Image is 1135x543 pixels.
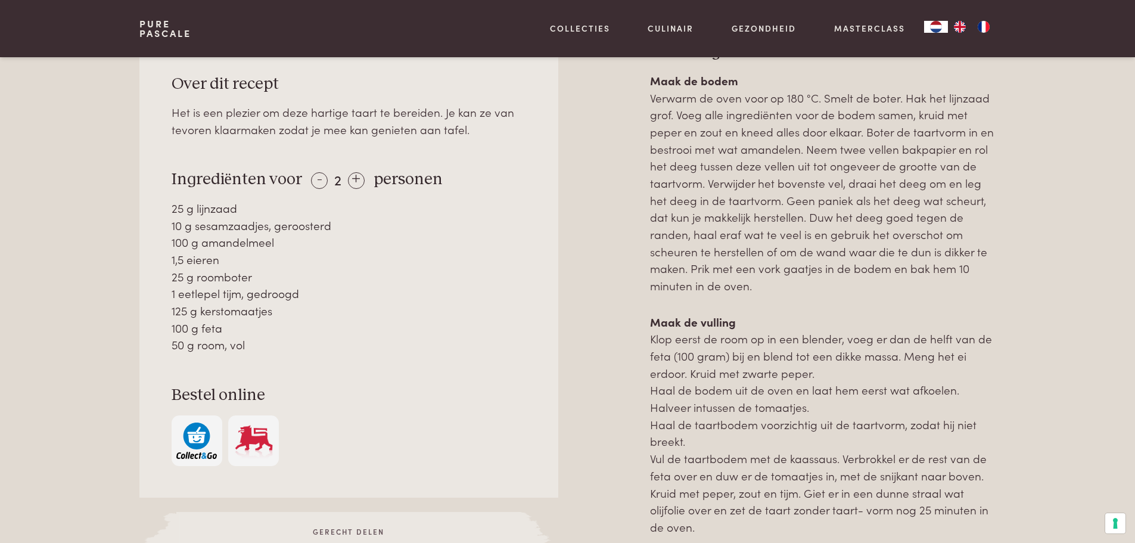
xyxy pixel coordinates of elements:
[172,74,527,95] h3: Over dit recept
[948,21,996,33] ul: Language list
[924,21,948,33] a: NL
[172,234,527,251] div: 100 g amandelmeel
[924,21,948,33] div: Language
[172,336,527,353] div: 50 g room, vol
[172,200,527,217] div: 25 g lijnzaad
[374,171,443,188] span: personen
[234,423,274,459] img: Delhaize
[172,104,527,138] div: Het is een plezier om deze hartige taart te bereiden. Je kan ze van tevoren klaarmaken zodat je m...
[650,72,738,88] strong: Maak de bodem
[172,171,302,188] span: Ingrediënten voor
[172,285,527,302] div: 1 eetlepel tijm, gedroogd
[311,172,328,189] div: -
[172,268,527,286] div: 25 g roomboter
[172,251,527,268] div: 1,5 eieren
[176,423,217,459] img: c308188babc36a3a401bcb5cb7e020f4d5ab42f7cacd8327e500463a43eeb86c.svg
[176,526,521,537] span: Gerecht delen
[348,172,365,189] div: +
[139,19,191,38] a: PurePascale
[650,72,996,294] p: Verwarm de oven voor op 180 °C. Smelt de boter. Hak het lijnzaad grof. Voeg alle ingrediënten voo...
[650,314,996,536] p: Klop eerst de room op in een blender, voeg er dan de helft van de feta (100 gram) bij en blend to...
[334,169,341,189] span: 2
[172,385,527,406] h3: Bestel online
[924,21,996,33] aside: Language selected: Nederlands
[1105,513,1125,533] button: Uw voorkeuren voor toestemming voor trackingtechnologieën
[172,319,527,337] div: 100 g feta
[948,21,972,33] a: EN
[550,22,610,35] a: Collecties
[172,302,527,319] div: 125 g kerstomaatjes
[732,22,796,35] a: Gezondheid
[172,217,527,234] div: 10 g sesamzaadjes, geroosterd
[648,22,694,35] a: Culinair
[834,22,905,35] a: Masterclass
[972,21,996,33] a: FR
[650,314,736,330] strong: Maak de vulling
